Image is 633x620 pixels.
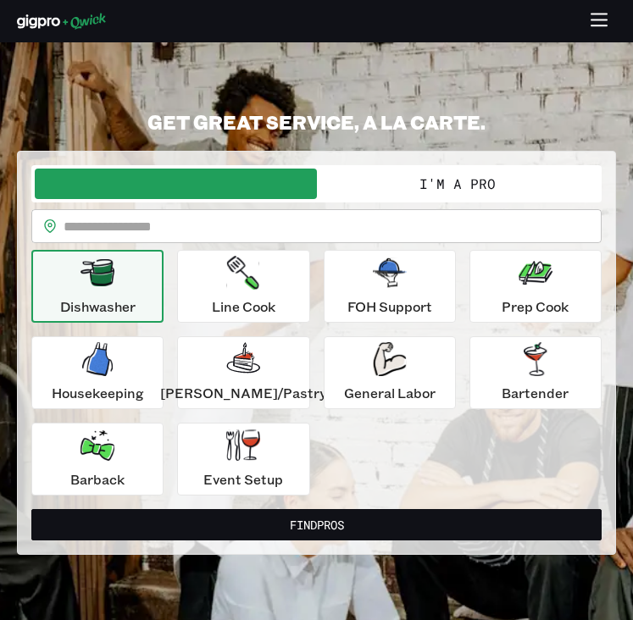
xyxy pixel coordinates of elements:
button: [PERSON_NAME]/Pastry [177,336,309,409]
button: FindPros [31,509,602,540]
p: Housekeeping [52,383,144,403]
button: Barback [31,423,164,495]
p: Line Cook [212,296,275,317]
button: FOH Support [324,250,456,323]
p: Event Setup [203,469,283,490]
button: I'm a Business [35,169,317,199]
button: Event Setup [177,423,309,495]
button: I'm a Pro [317,169,599,199]
button: Line Cook [177,250,309,323]
p: FOH Support [347,296,432,317]
p: Bartender [502,383,569,403]
h2: GET GREAT SERVICE, A LA CARTE. [17,110,616,134]
p: Dishwasher [60,296,136,317]
p: Barback [70,469,125,490]
p: [PERSON_NAME]/Pastry [160,383,326,403]
button: Bartender [469,336,602,409]
p: General Labor [344,383,436,403]
button: Housekeeping [31,336,164,409]
button: General Labor [324,336,456,409]
button: Prep Cook [469,250,602,323]
p: Prep Cook [502,296,569,317]
button: Dishwasher [31,250,164,323]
